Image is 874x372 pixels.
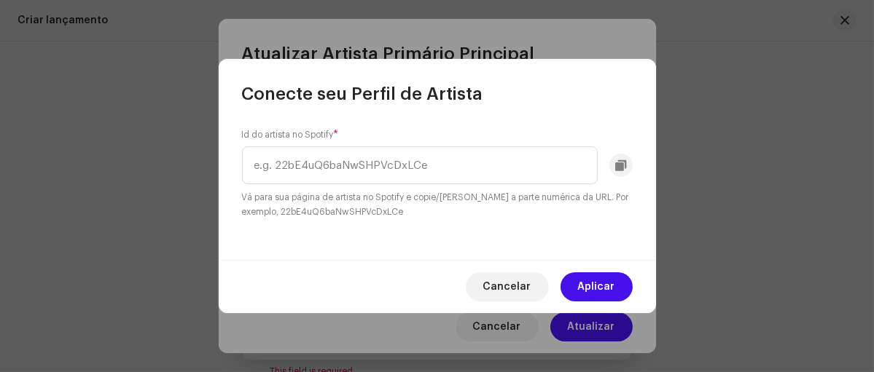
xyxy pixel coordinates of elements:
button: Aplicar [561,272,633,301]
label: Id do artista no Spotify [242,129,339,141]
small: Vá para sua página de artista no Spotify e copie/[PERSON_NAME] a parte numérica da URL. Por exemp... [242,190,633,219]
span: Conecte seu Perfil de Artista [242,82,483,106]
span: Cancelar [483,272,531,301]
button: Cancelar [466,272,549,301]
input: e.g. 22bE4uQ6baNwSHPVcDxLCe [242,146,598,184]
span: Aplicar [578,272,615,301]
